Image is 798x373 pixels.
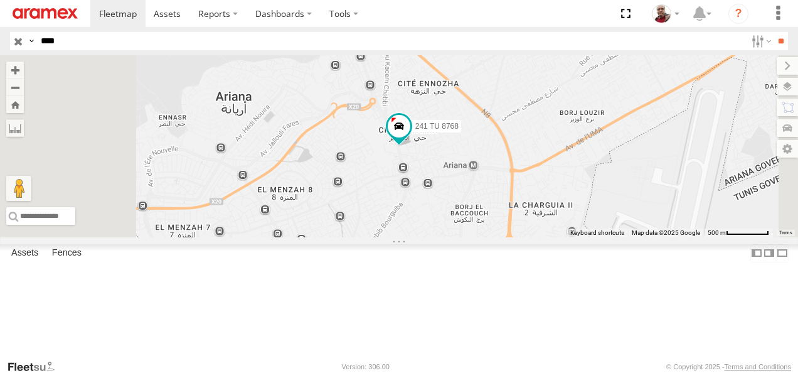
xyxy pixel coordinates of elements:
[5,244,45,262] label: Assets
[570,229,624,237] button: Keyboard shortcuts
[342,363,390,370] div: Version: 306.00
[46,244,88,262] label: Fences
[666,363,791,370] div: © Copyright 2025 -
[6,96,24,113] button: Zoom Home
[26,32,36,50] label: Search Query
[6,176,31,201] button: Drag Pegman onto the map to open Street View
[750,244,763,262] label: Dock Summary Table to the Left
[777,140,798,158] label: Map Settings
[725,363,791,370] a: Terms and Conditions
[6,78,24,96] button: Zoom out
[704,229,773,237] button: Map Scale: 500 m per 65 pixels
[632,229,700,236] span: Map data ©2025 Google
[6,119,24,137] label: Measure
[779,230,792,235] a: Terms (opens in new tab)
[728,4,748,24] i: ?
[6,62,24,78] button: Zoom in
[647,4,684,23] div: Majdi Ghannoudi
[763,244,775,262] label: Dock Summary Table to the Right
[7,360,65,373] a: Visit our Website
[13,8,78,19] img: aramex-logo.svg
[415,122,459,131] span: 241 TU 8768
[776,244,789,262] label: Hide Summary Table
[747,32,774,50] label: Search Filter Options
[708,229,726,236] span: 500 m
